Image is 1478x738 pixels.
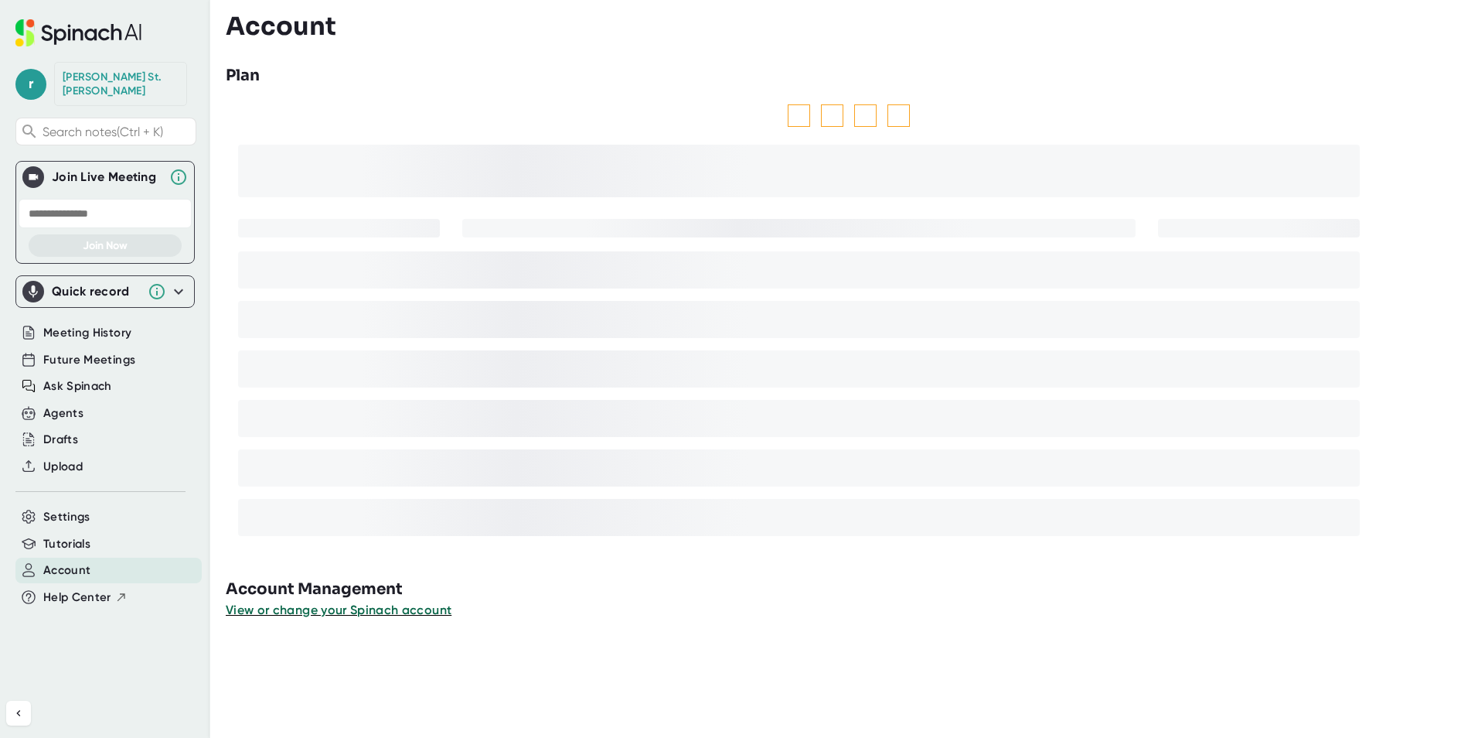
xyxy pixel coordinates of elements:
button: Account [43,562,90,579]
button: Collapse sidebar [6,701,31,726]
div: Quick record [22,276,188,307]
button: Drafts [43,431,78,449]
span: Search notes (Ctrl + K) [43,125,192,139]
div: Quick record [52,284,140,299]
button: Join Now [29,234,182,257]
h3: Account [226,12,336,41]
span: r [15,69,46,100]
button: View or change your Spinach account [226,601,451,620]
div: Join Live Meeting [52,169,162,185]
button: Help Center [43,589,128,606]
h3: Plan [226,64,260,87]
button: Agents [43,405,83,422]
span: View or change your Spinach account [226,603,451,617]
div: Join Live MeetingJoin Live Meeting [22,162,188,193]
span: Help Center [43,589,111,606]
button: Future Meetings [43,351,135,369]
div: Ryan St. John [63,70,179,97]
h3: Account Management [226,578,1478,601]
button: Ask Spinach [43,378,112,395]
button: Meeting History [43,324,131,342]
button: Tutorials [43,535,90,553]
button: Settings [43,508,90,526]
button: Upload [43,458,83,476]
span: Join Now [83,239,128,252]
img: Join Live Meeting [26,169,41,185]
